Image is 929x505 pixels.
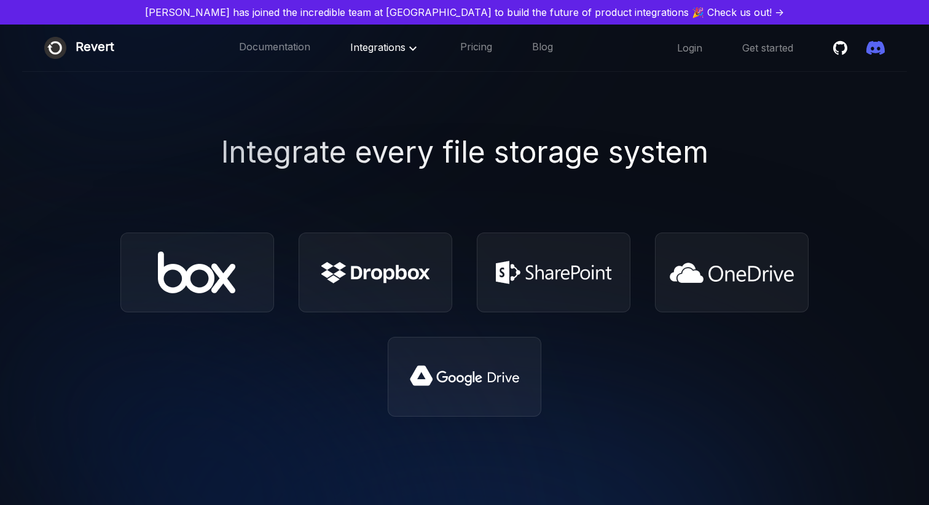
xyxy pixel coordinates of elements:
img: Onedrive Icon [670,263,794,283]
a: Documentation [239,40,310,56]
img: Revert logo [44,37,66,59]
img: Dropbox Icon [321,262,429,283]
img: Google drive Icon [408,363,521,390]
a: Get started [742,41,793,55]
a: Star revertinc/revert on Github [833,39,852,57]
a: Pricing [460,40,492,56]
a: [PERSON_NAME] has joined the incredible team at [GEOGRAPHIC_DATA] to build the future of product ... [5,5,924,20]
a: Login [677,41,702,55]
a: Blog [532,40,553,56]
img: Box Icon [158,252,237,294]
span: Integrations [350,41,420,53]
img: Sharepoint Icon [487,251,621,294]
div: Revert [76,37,114,59]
